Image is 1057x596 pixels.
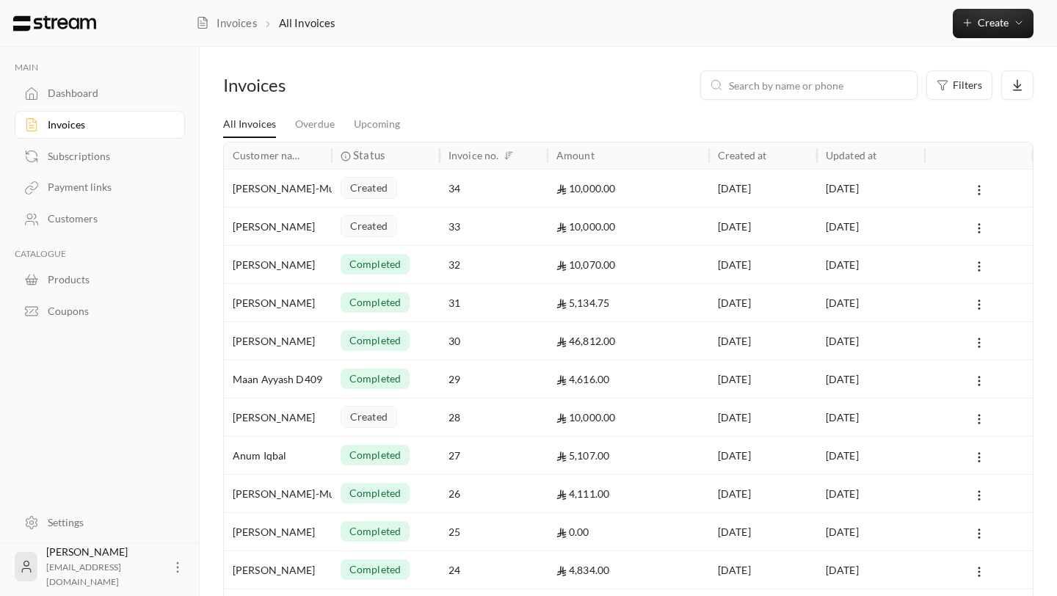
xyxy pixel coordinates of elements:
[448,399,539,436] div: 28
[46,545,161,589] div: [PERSON_NAME]
[718,170,808,207] div: [DATE]
[926,70,992,100] button: Filters
[718,437,808,474] div: [DATE]
[718,208,808,245] div: [DATE]
[196,15,257,31] a: Invoices
[826,437,916,474] div: [DATE]
[349,562,401,577] span: completed
[556,208,700,245] div: 10,000.00
[729,77,908,93] input: Search by name or phone
[826,513,916,550] div: [DATE]
[295,112,335,137] a: Overdue
[233,399,323,436] div: [PERSON_NAME]
[233,149,304,161] div: Customer name
[500,147,517,164] button: Sort
[448,246,539,283] div: 32
[978,16,1009,29] span: Create
[556,437,700,474] div: 5,107.00
[953,80,982,90] span: Filters
[718,284,808,321] div: [DATE]
[826,246,916,283] div: [DATE]
[354,112,400,137] a: Upcoming
[826,284,916,321] div: [DATE]
[718,475,808,512] div: [DATE]
[448,475,539,512] div: 26
[718,149,766,161] div: Created at
[448,284,539,321] div: 31
[718,360,808,398] div: [DATE]
[448,208,539,245] div: 33
[233,360,323,398] div: Maan Ayyash D409
[15,142,185,170] a: Subscriptions
[349,295,401,310] span: completed
[349,371,401,386] span: completed
[12,15,98,32] img: Logo
[15,62,185,73] p: MAIN
[718,246,808,283] div: [DATE]
[556,284,700,321] div: 5,134.75
[350,181,388,195] span: created
[15,173,185,202] a: Payment links
[48,515,167,530] div: Settings
[233,170,323,207] div: [PERSON_NAME]-Murdoc [PERSON_NAME]
[48,272,167,287] div: Products
[826,208,916,245] div: [DATE]
[279,15,335,31] p: All Invoices
[15,508,185,537] a: Settings
[349,524,401,539] span: completed
[448,437,539,474] div: 27
[718,513,808,550] div: [DATE]
[48,86,167,101] div: Dashboard
[718,322,808,360] div: [DATE]
[48,180,167,195] div: Payment links
[233,475,323,512] div: [PERSON_NAME]-Murdoc [PERSON_NAME]
[15,266,185,294] a: Products
[448,322,539,360] div: 30
[826,551,916,589] div: [DATE]
[350,219,388,233] span: created
[826,360,916,398] div: [DATE]
[350,410,388,424] span: created
[349,333,401,348] span: completed
[953,9,1034,38] button: Create
[15,79,185,108] a: Dashboard
[448,551,539,589] div: 24
[48,211,167,226] div: Customers
[353,148,385,163] span: Status
[826,170,916,207] div: [DATE]
[233,284,323,321] div: [PERSON_NAME]
[556,399,700,436] div: 10,000.00
[48,304,167,319] div: Coupons
[556,360,700,398] div: 4,616.00
[15,205,185,233] a: Customers
[15,248,185,260] p: CATALOGUE
[826,149,876,161] div: Updated at
[349,257,401,272] span: completed
[826,475,916,512] div: [DATE]
[48,117,167,132] div: Invoices
[556,246,700,283] div: 10,070.00
[349,448,401,462] span: completed
[223,112,276,138] a: All Invoices
[196,15,335,31] nav: breadcrumb
[233,513,323,550] div: [PERSON_NAME]
[826,399,916,436] div: [DATE]
[349,486,401,501] span: completed
[233,437,323,474] div: Anum Iqbal
[233,322,323,360] div: [PERSON_NAME]
[15,297,185,325] a: Coupons
[556,475,700,512] div: 4,111.00
[223,73,415,97] div: Invoices
[556,322,700,360] div: 46,812.00
[48,149,167,164] div: Subscriptions
[46,562,121,587] span: [EMAIL_ADDRESS][DOMAIN_NAME]
[718,551,808,589] div: [DATE]
[556,551,700,589] div: 4,834.00
[826,322,916,360] div: [DATE]
[448,149,498,161] div: Invoice no.
[718,399,808,436] div: [DATE]
[233,551,323,589] div: [PERSON_NAME]
[556,149,595,161] div: Amount
[448,170,539,207] div: 34
[233,208,323,245] div: [PERSON_NAME]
